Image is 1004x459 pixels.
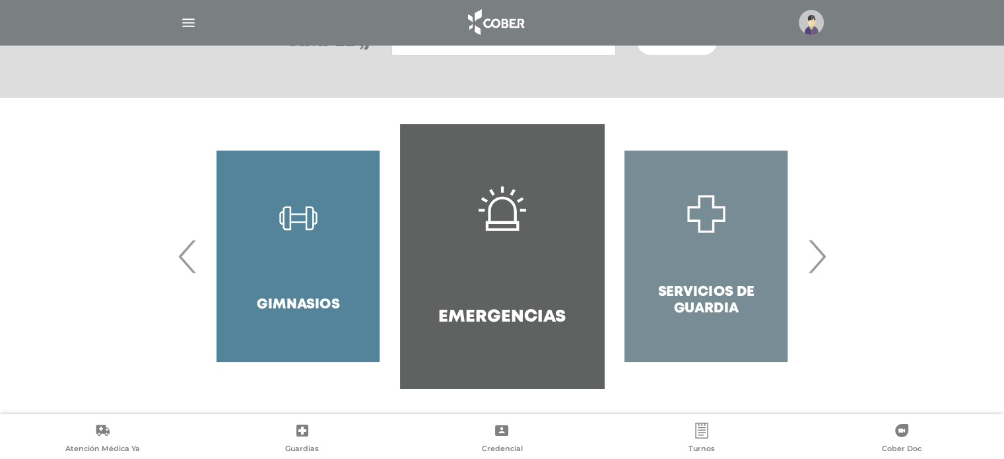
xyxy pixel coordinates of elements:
span: Cober Doc [882,444,921,456]
span: Credencial [481,444,522,456]
h4: Emergencias [438,307,566,328]
a: Credencial [402,423,602,456]
span: Next [804,221,830,292]
img: logo_cober_home-white.png [461,7,530,38]
a: Cober Doc [801,423,1001,456]
a: Turnos [602,423,802,456]
img: profile-placeholder.svg [799,10,824,35]
span: Guardias [285,444,319,456]
span: Turnos [688,444,715,456]
a: Emergencias [400,124,604,388]
a: Guardias [203,423,403,456]
span: Atención Médica Ya [65,444,140,456]
img: Cober_menu-lines-white.svg [180,15,197,31]
span: Previous [175,221,201,292]
a: Atención Médica Ya [3,423,203,456]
